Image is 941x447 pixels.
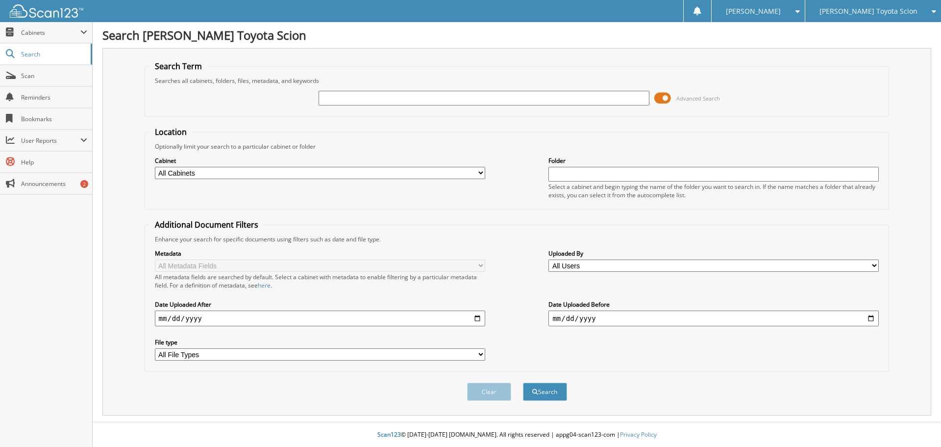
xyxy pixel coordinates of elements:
label: File type [155,338,485,346]
button: Search [523,383,567,401]
span: [PERSON_NAME] [726,8,781,14]
span: Announcements [21,180,87,188]
label: Folder [548,157,879,165]
label: Uploaded By [548,249,879,258]
a: here [258,281,271,289]
label: Date Uploaded Before [548,300,879,309]
img: scan123-logo-white.svg [10,4,83,18]
div: All metadata fields are searched by default. Select a cabinet with metadata to enable filtering b... [155,273,485,289]
legend: Search Term [150,61,207,72]
a: Privacy Policy [620,430,657,439]
span: [PERSON_NAME] Toyota Scion [819,8,917,14]
h1: Search [PERSON_NAME] Toyota Scion [102,27,931,43]
legend: Additional Document Filters [150,219,263,230]
label: Cabinet [155,157,485,165]
span: Scan123 [377,430,401,439]
div: Searches all cabinets, folders, files, metadata, and keywords [150,77,884,85]
input: end [548,311,879,326]
div: Optionally limit your search to a particular cabinet or folder [150,142,884,151]
span: User Reports [21,136,80,145]
div: © [DATE]-[DATE] [DOMAIN_NAME]. All rights reserved | appg04-scan123-com | [93,423,941,447]
span: Search [21,50,86,58]
span: Help [21,158,87,166]
label: Metadata [155,249,485,258]
span: Reminders [21,93,87,102]
div: Select a cabinet and begin typing the name of the folder you want to search in. If the name match... [548,183,879,199]
span: Cabinets [21,28,80,37]
span: Bookmarks [21,115,87,123]
label: Date Uploaded After [155,300,485,309]
div: 2 [80,180,88,188]
span: Advanced Search [676,95,720,102]
span: Scan [21,72,87,80]
input: start [155,311,485,326]
legend: Location [150,127,192,137]
div: Enhance your search for specific documents using filters such as date and file type. [150,235,884,243]
button: Clear [467,383,511,401]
